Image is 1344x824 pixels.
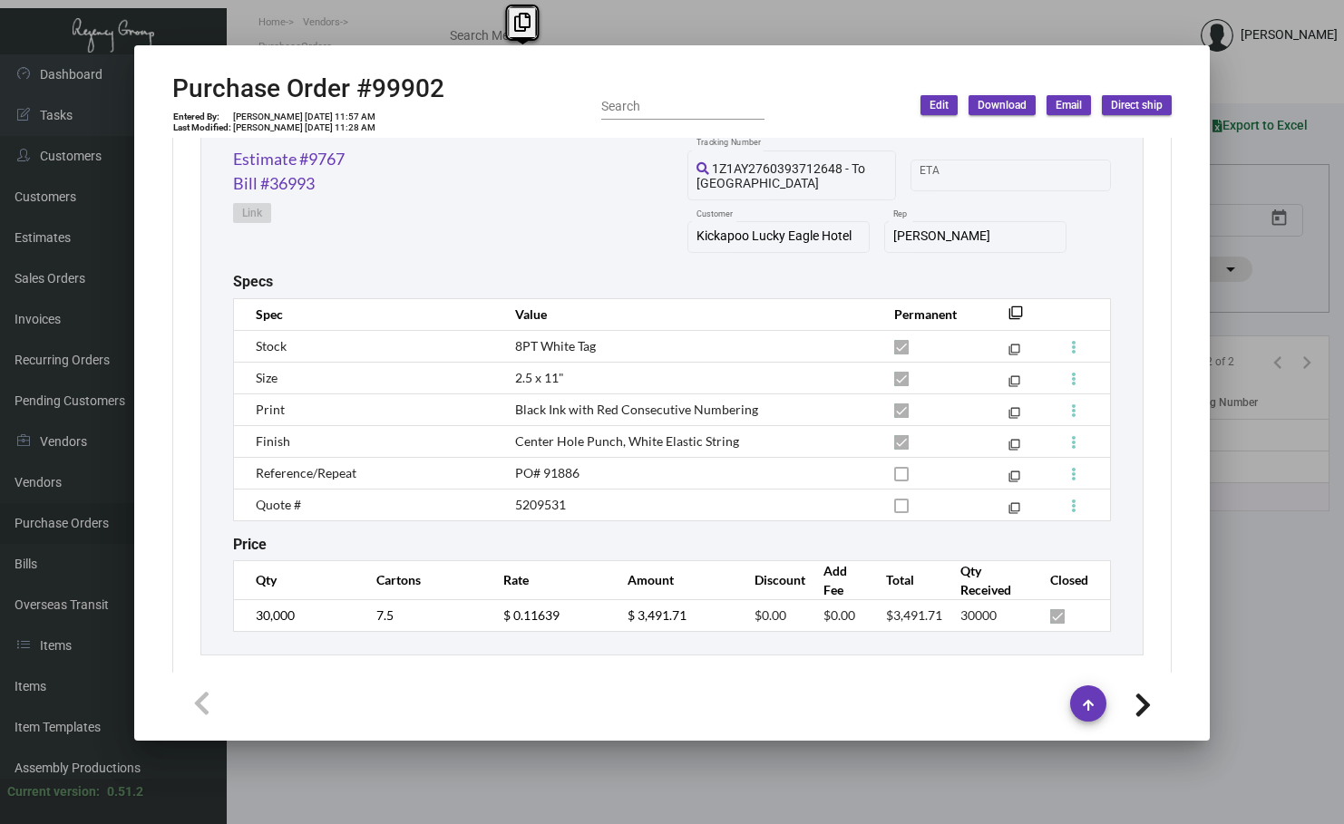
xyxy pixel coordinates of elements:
[942,560,1032,599] th: Qty Received
[1008,411,1020,422] mat-icon: filter_none
[233,273,273,290] h2: Specs
[256,497,301,512] span: Quote #
[823,607,855,623] span: $0.00
[497,298,876,330] th: Value
[1111,98,1163,113] span: Direct ship
[886,607,942,623] span: $3,491.71
[515,497,566,512] span: 5209531
[920,95,958,115] button: Edit
[876,298,981,330] th: Permanent
[256,370,278,385] span: Size
[930,98,949,113] span: Edit
[1102,95,1172,115] button: Direct ship
[232,111,376,122] td: [PERSON_NAME] [DATE] 11:57 AM
[7,782,100,801] div: Current version:
[1008,311,1023,325] mat-icon: filter_none
[172,122,232,133] td: Last Modified:
[234,560,358,599] th: Qty
[515,402,758,417] span: Black Ink with Red Consecutive Numbering
[868,560,942,599] th: Total
[969,95,1036,115] button: Download
[256,402,285,417] span: Print
[233,147,345,171] a: Estimate #9767
[234,298,497,330] th: Spec
[172,73,444,104] h2: Purchase Order #99902
[107,782,143,801] div: 0.51.2
[960,607,997,623] span: 30000
[1056,98,1082,113] span: Email
[242,206,262,221] span: Link
[256,465,356,480] span: Reference/Repeat
[256,338,287,354] span: Stock
[805,560,868,599] th: Add Fee
[978,98,1027,113] span: Download
[1008,506,1020,518] mat-icon: filter_none
[514,13,531,32] i: Copy
[609,560,736,599] th: Amount
[515,370,564,385] span: 2.5 x 11"
[233,203,271,223] button: Link
[736,560,805,599] th: Discount
[1047,95,1091,115] button: Email
[232,122,376,133] td: [PERSON_NAME] [DATE] 11:28 AM
[1032,560,1111,599] th: Closed
[256,433,290,449] span: Finish
[1008,474,1020,486] mat-icon: filter_none
[991,168,1078,182] input: End date
[515,465,579,480] span: PO# 91886
[920,168,976,182] input: Start date
[1008,379,1020,391] mat-icon: filter_none
[515,338,596,354] span: 8PT White Tag
[485,560,609,599] th: Rate
[358,560,485,599] th: Cartons
[696,161,865,190] span: 1Z1AY2760393712648 - To [GEOGRAPHIC_DATA]
[172,111,232,122] td: Entered By:
[233,536,267,553] h2: Price
[233,171,315,196] a: Bill #36993
[1008,442,1020,454] mat-icon: filter_none
[515,433,739,449] span: Center Hole Punch, White Elastic String
[1008,347,1020,359] mat-icon: filter_none
[755,607,786,623] span: $0.00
